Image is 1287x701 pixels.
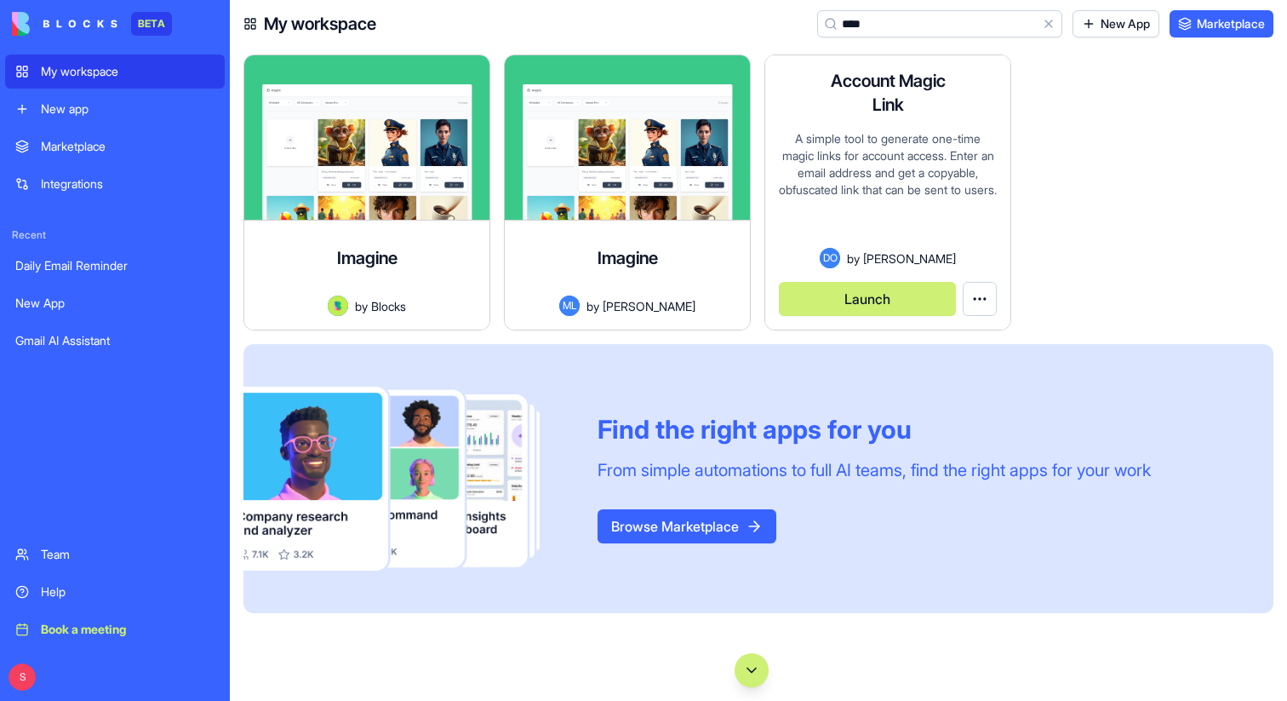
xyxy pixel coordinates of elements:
[131,12,172,36] div: BETA
[41,63,214,80] div: My workspace
[847,250,860,267] span: by
[779,282,956,316] button: Launch
[5,167,225,201] a: Integrations
[12,12,117,36] img: logo
[5,228,225,242] span: Recent
[603,297,695,315] span: [PERSON_NAME]
[735,653,769,687] button: Scroll to bottom
[764,55,1011,330] a: Account Magic LinkA simple tool to generate one-time magic links for account access. Enter an ema...
[243,55,490,330] a: ImagineAvatarbyBlocks
[504,55,751,330] a: ImagineMLby[PERSON_NAME]
[12,12,172,36] a: BETA
[820,69,956,117] h4: Account Magic Link
[5,612,225,646] a: Book a meeting
[5,92,225,126] a: New app
[863,250,956,267] span: [PERSON_NAME]
[1170,10,1273,37] a: Marketplace
[41,621,214,638] div: Book a meeting
[41,546,214,563] div: Team
[598,414,1151,445] div: Find the right apps for you
[5,129,225,164] a: Marketplace
[41,138,214,155] div: Marketplace
[779,130,997,248] div: A simple tool to generate one-time magic links for account access. Enter an email address and get...
[5,55,225,89] a: My workspace
[15,332,214,349] div: Gmail AI Assistant
[598,458,1151,482] div: From simple automations to full AI teams, find the right apps for your work
[9,664,36,691] span: S
[598,518,776,535] a: Browse Marketplace
[5,249,225,283] a: Daily Email Reminder
[15,257,214,274] div: Daily Email Reminder
[5,286,225,320] a: New App
[1072,10,1159,37] a: New App
[15,295,214,312] div: New App
[598,509,776,543] button: Browse Marketplace
[586,297,599,315] span: by
[328,296,348,316] img: Avatar
[264,12,376,36] h4: My workspace
[371,297,406,315] span: Blocks
[5,575,225,609] a: Help
[41,175,214,192] div: Integrations
[41,101,214,118] div: New app
[598,246,658,270] h4: Imagine
[5,537,225,572] a: Team
[5,324,225,358] a: Gmail AI Assistant
[337,246,398,270] h4: Imagine
[355,297,368,315] span: by
[559,296,580,316] span: ML
[41,583,214,600] div: Help
[820,248,840,268] span: DO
